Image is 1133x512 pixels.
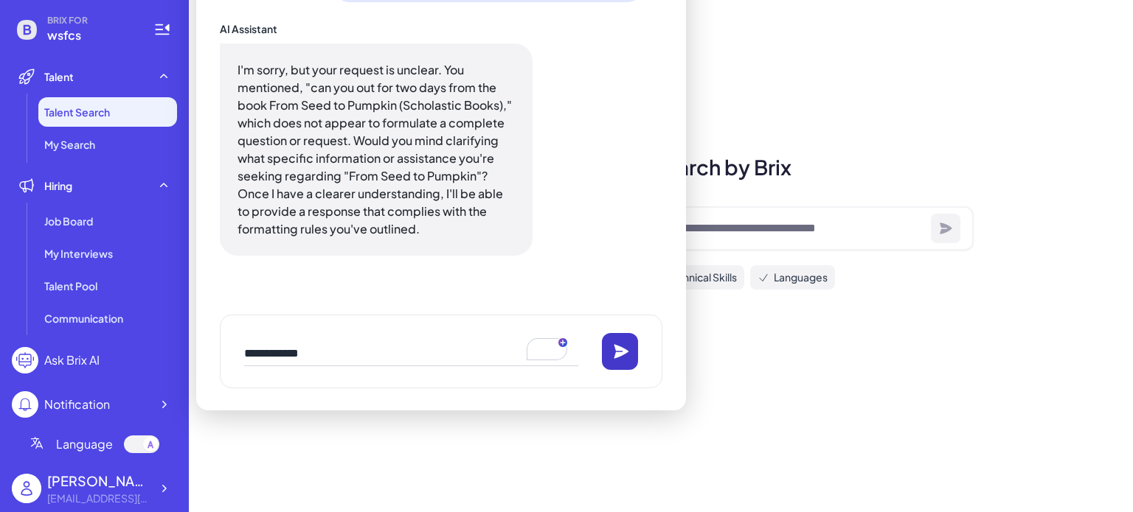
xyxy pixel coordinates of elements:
[44,311,123,326] span: Communication
[44,396,110,413] div: Notification
[44,278,97,293] span: Talent Pool
[44,351,100,369] div: Ask Brix AI
[666,270,737,285] span: Technical Skills
[44,137,95,152] span: My Search
[44,69,74,84] span: Talent
[47,491,150,506] div: freichdelapp@wsfcs.k12.nc.us
[774,270,828,285] span: Languages
[47,471,150,491] div: delapp
[56,435,113,453] span: Language
[44,105,110,119] span: Talent Search
[47,15,136,27] span: BRIX FOR
[44,214,93,228] span: Job Board
[47,27,136,44] span: wsfcs
[44,178,72,193] span: Hiring
[12,474,41,503] img: user_logo.png
[44,246,113,261] span: My Interviews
